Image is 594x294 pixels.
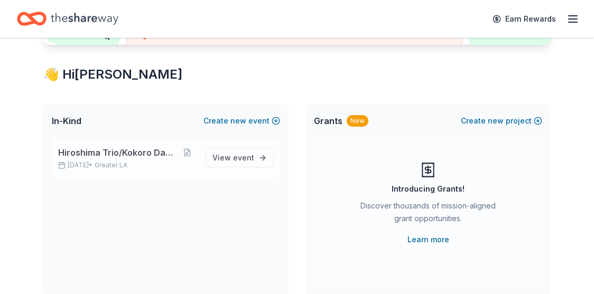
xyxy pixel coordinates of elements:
span: Grants [314,115,342,127]
span: new [230,115,246,127]
div: 👋 Hi [PERSON_NAME] [43,66,551,83]
a: Home [17,6,118,31]
a: Earn Rewards [486,10,562,29]
span: Greater LA [95,161,127,169]
span: In-Kind [52,115,81,127]
span: View [212,151,254,164]
span: event [233,153,254,162]
button: Createnewproject [461,115,542,127]
button: Createnewevent [203,115,280,127]
div: Introducing Grants! [392,183,465,195]
span: new [488,115,504,127]
a: Learn more [407,233,449,246]
span: Hiroshima Trio/Kokoro Dance [58,146,177,159]
a: View event [206,148,274,167]
div: New [347,115,368,127]
p: [DATE] • [58,161,197,169]
div: Discover thousands of mission-aligned grant opportunities. [356,200,500,229]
